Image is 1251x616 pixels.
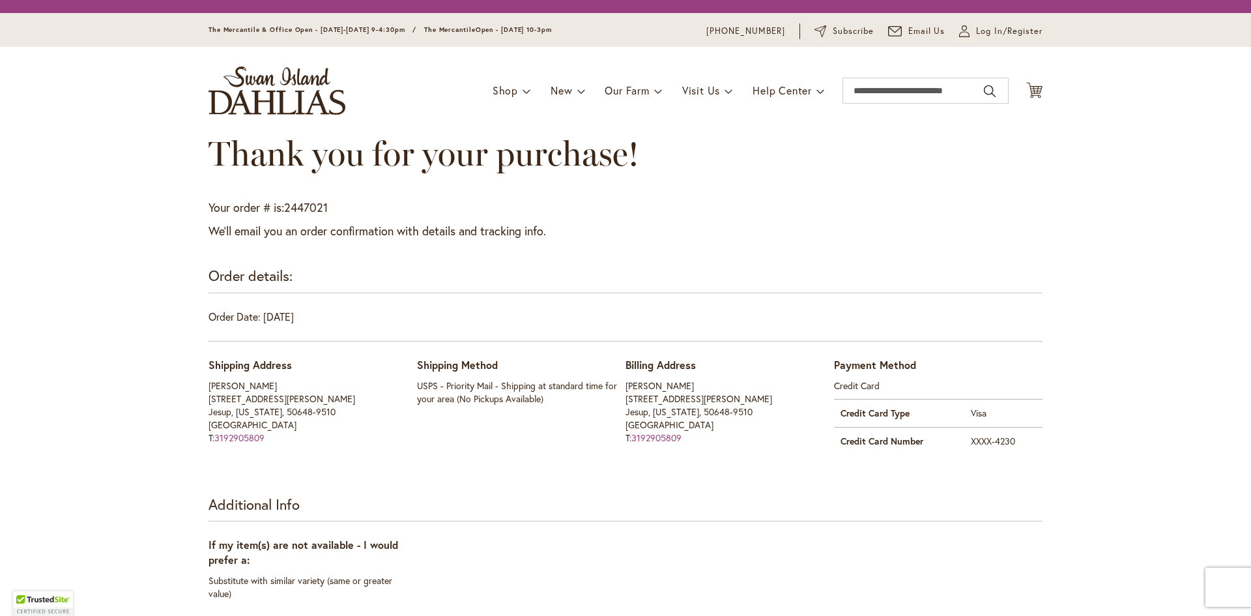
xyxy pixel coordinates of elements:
[208,199,1042,216] p: Your order # is:
[208,358,292,372] span: Shipping Address
[208,310,1042,342] div: Order Date: [DATE]
[625,379,834,445] address: [PERSON_NAME] [STREET_ADDRESS][PERSON_NAME] Jesup, [US_STATE], 50648-9510 [GEOGRAPHIC_DATA] T:
[417,358,498,372] span: Shipping Method
[13,591,73,616] div: TrustedSite Certified
[834,358,916,372] span: Payment Method
[551,83,572,97] span: New
[208,133,639,174] span: Thank you for your purchase!
[208,538,398,566] span: If my item(s) are not available - I would prefer a:
[888,25,945,38] a: Email Us
[814,25,874,38] a: Subscribe
[208,379,417,445] address: [PERSON_NAME] [STREET_ADDRESS][PERSON_NAME] Jesup, [US_STATE], 50648-9510 [GEOGRAPHIC_DATA] T:
[706,25,785,38] a: [PHONE_NUMBER]
[208,574,417,600] div: Substitute with similar variety (same or greater value)
[208,495,300,514] strong: Additional Info
[834,379,1042,392] dt: Credit Card
[964,399,1042,427] td: Visa
[984,81,996,102] button: Search
[605,83,649,97] span: Our Farm
[284,199,328,215] span: 2447021
[631,432,682,444] a: 3192905809
[476,25,552,34] span: Open - [DATE] 10-3pm
[908,25,945,38] span: Email Us
[208,66,345,115] a: store logo
[833,25,874,38] span: Subscribe
[976,25,1042,38] span: Log In/Register
[753,83,812,97] span: Help Center
[417,379,625,405] div: USPS - Priority Mail - Shipping at standard time for your area (No Pickups Available)
[834,427,964,455] th: Credit Card Number
[625,358,696,372] span: Billing Address
[208,223,1042,240] p: We'll email you an order confirmation with details and tracking info.
[682,83,720,97] span: Visit Us
[834,399,964,427] th: Credit Card Type
[208,266,293,285] strong: Order details:
[959,25,1042,38] a: Log In/Register
[214,432,265,444] a: 3192905809
[208,25,476,34] span: The Mercantile & Office Open - [DATE]-[DATE] 9-4:30pm / The Mercantile
[493,83,518,97] span: Shop
[964,427,1042,455] td: XXXX-4230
